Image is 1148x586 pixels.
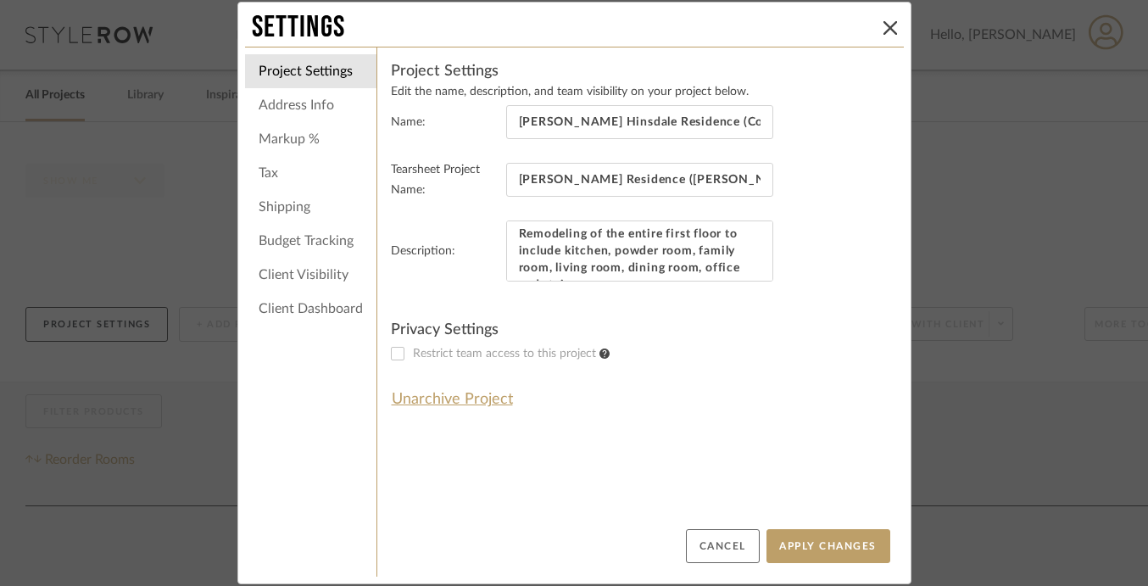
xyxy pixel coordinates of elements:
div: Settings [252,9,877,47]
button: Apply Changes [766,529,890,563]
li: Markup % [245,122,376,156]
button: Unarchive Project [391,385,514,414]
label: Tearsheet Project Name: [391,159,499,200]
label: Name: [391,112,499,132]
li: Client Visibility [245,258,376,292]
button: Cancel [686,529,760,563]
li: Address Info [245,88,376,122]
li: Budget Tracking [245,224,376,258]
li: Shipping [245,190,376,224]
li: Project Settings [245,54,376,88]
h4: Project Settings [391,61,890,81]
li: Tax [245,156,376,190]
label: Description: [391,241,499,261]
p: Edit the name, description, and team visibility on your project below. [391,85,890,98]
li: Client Dashboard [245,292,376,326]
h4: Privacy Settings [391,320,890,340]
